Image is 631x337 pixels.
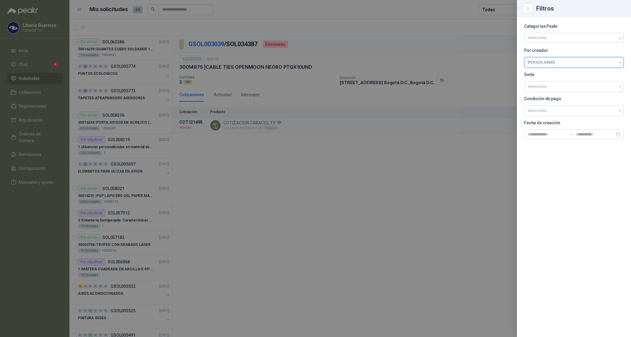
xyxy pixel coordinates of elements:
[536,5,624,11] div: Filtros
[524,24,624,28] p: Categorías Peakr
[569,132,574,137] span: swap-right
[524,5,531,12] button: Close
[524,49,624,52] p: Por creador
[569,132,574,137] span: to
[524,73,624,76] p: Sede
[524,121,624,125] p: Fecha de creación
[528,58,620,67] span: Liborio Guarnizo
[524,97,624,100] p: Condición de pago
